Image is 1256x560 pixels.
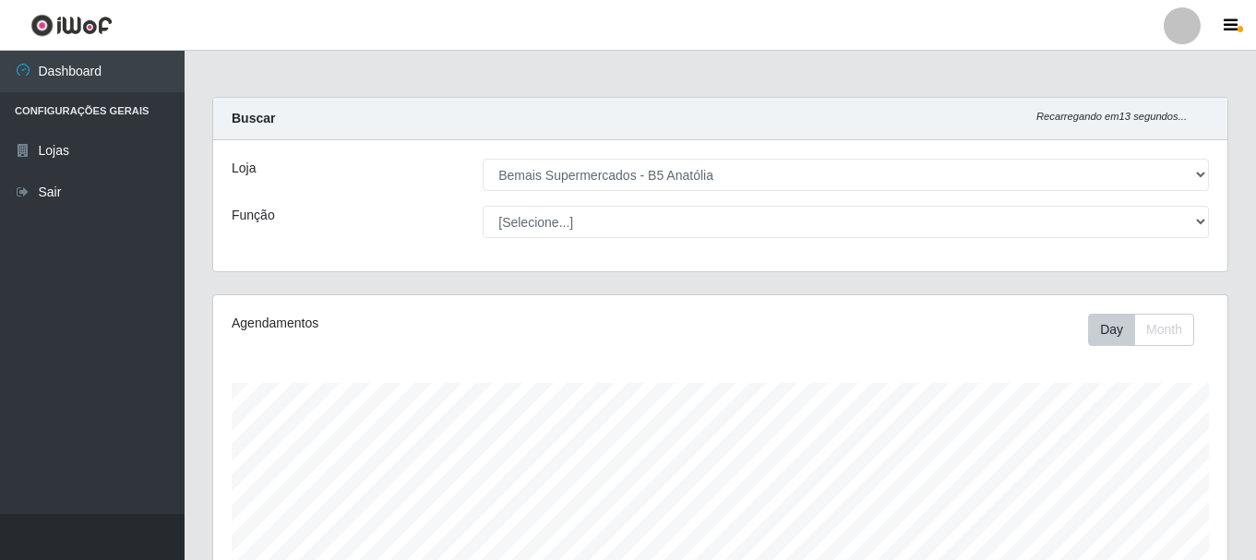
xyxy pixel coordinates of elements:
[232,159,256,178] label: Loja
[1036,111,1187,122] i: Recarregando em 13 segundos...
[232,206,275,225] label: Função
[1088,314,1194,346] div: First group
[232,314,623,333] div: Agendamentos
[1134,314,1194,346] button: Month
[30,14,113,37] img: CoreUI Logo
[1088,314,1135,346] button: Day
[1088,314,1209,346] div: Toolbar with button groups
[232,111,275,125] strong: Buscar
